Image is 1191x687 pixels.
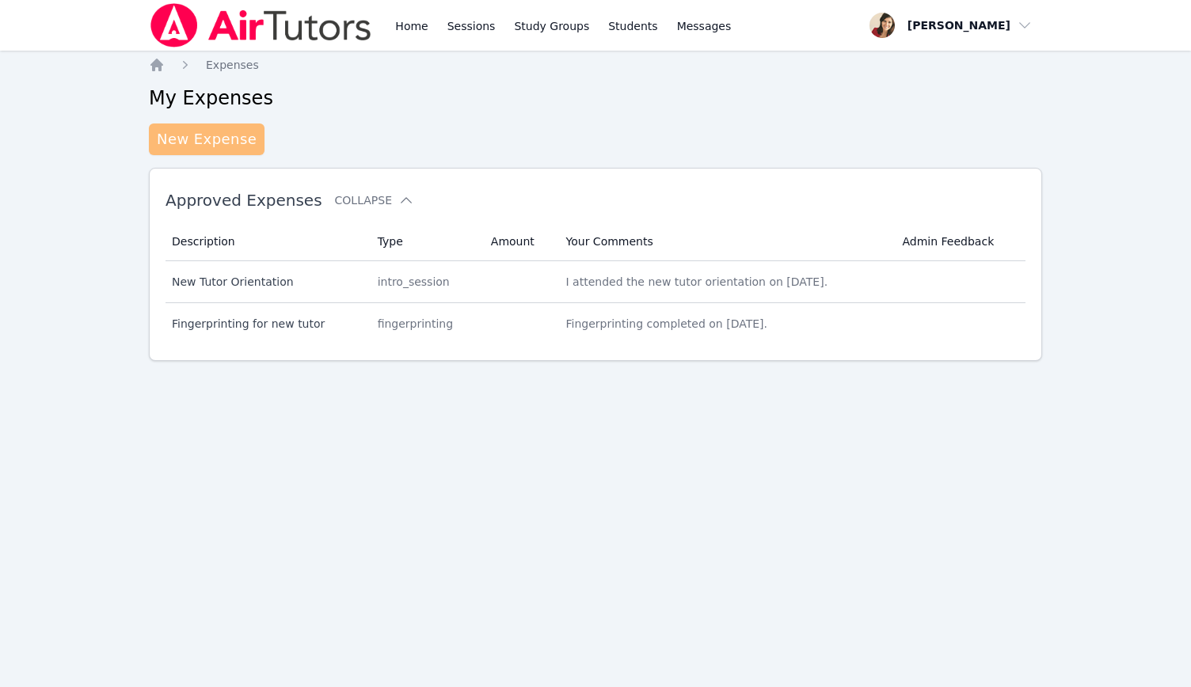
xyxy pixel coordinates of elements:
[566,316,884,332] div: Fingerprinting completed on [DATE].
[172,316,359,332] div: Fingerprinting for new tutor
[566,274,884,290] div: I attended the new tutor orientation on [DATE].
[206,57,259,73] a: Expenses
[481,222,557,261] th: Amount
[335,192,414,208] button: Collapse
[893,222,1026,261] th: Admin Feedback
[166,222,368,261] th: Description
[166,261,1025,303] tr: New Tutor Orientationintro_sessionI attended the new tutor orientation on [DATE].
[149,123,264,155] a: New Expense
[557,222,893,261] th: Your Comments
[172,274,359,290] div: New Tutor Orientation
[368,222,481,261] th: Type
[206,59,259,71] span: Expenses
[149,3,373,47] img: Air Tutors
[378,316,472,332] div: fingerprinting
[378,274,472,290] div: intro_session
[166,303,1025,344] tr: Fingerprinting for new tutorfingerprintingFingerprinting completed on [DATE].
[166,191,322,210] span: Approved Expenses
[677,18,732,34] span: Messages
[149,85,1042,111] h2: My Expenses
[149,57,1042,73] nav: Breadcrumb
